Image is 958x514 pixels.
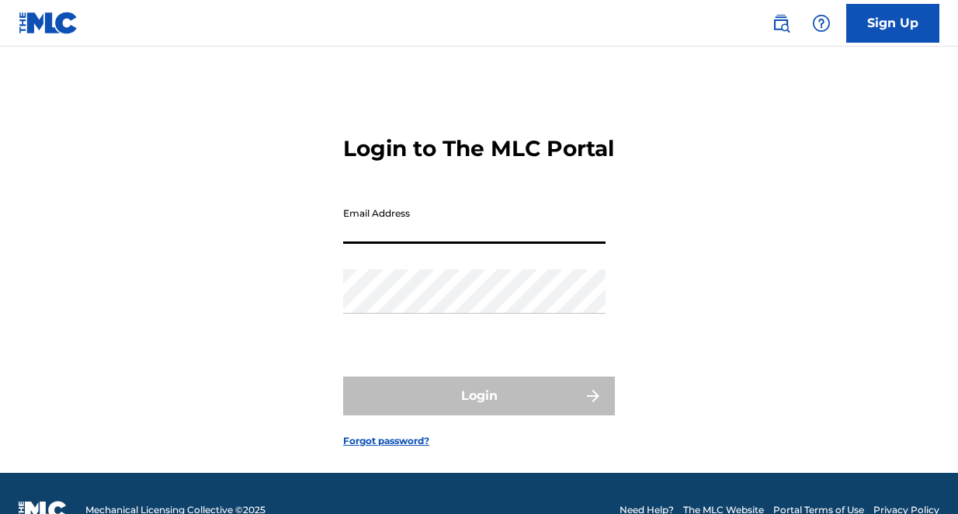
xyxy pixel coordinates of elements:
div: Help [806,8,837,39]
img: help [812,14,831,33]
h3: Login to The MLC Portal [343,135,614,162]
a: Public Search [765,8,797,39]
a: Forgot password? [343,434,429,448]
img: MLC Logo [19,12,78,34]
img: search [772,14,790,33]
a: Sign Up [846,4,939,43]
